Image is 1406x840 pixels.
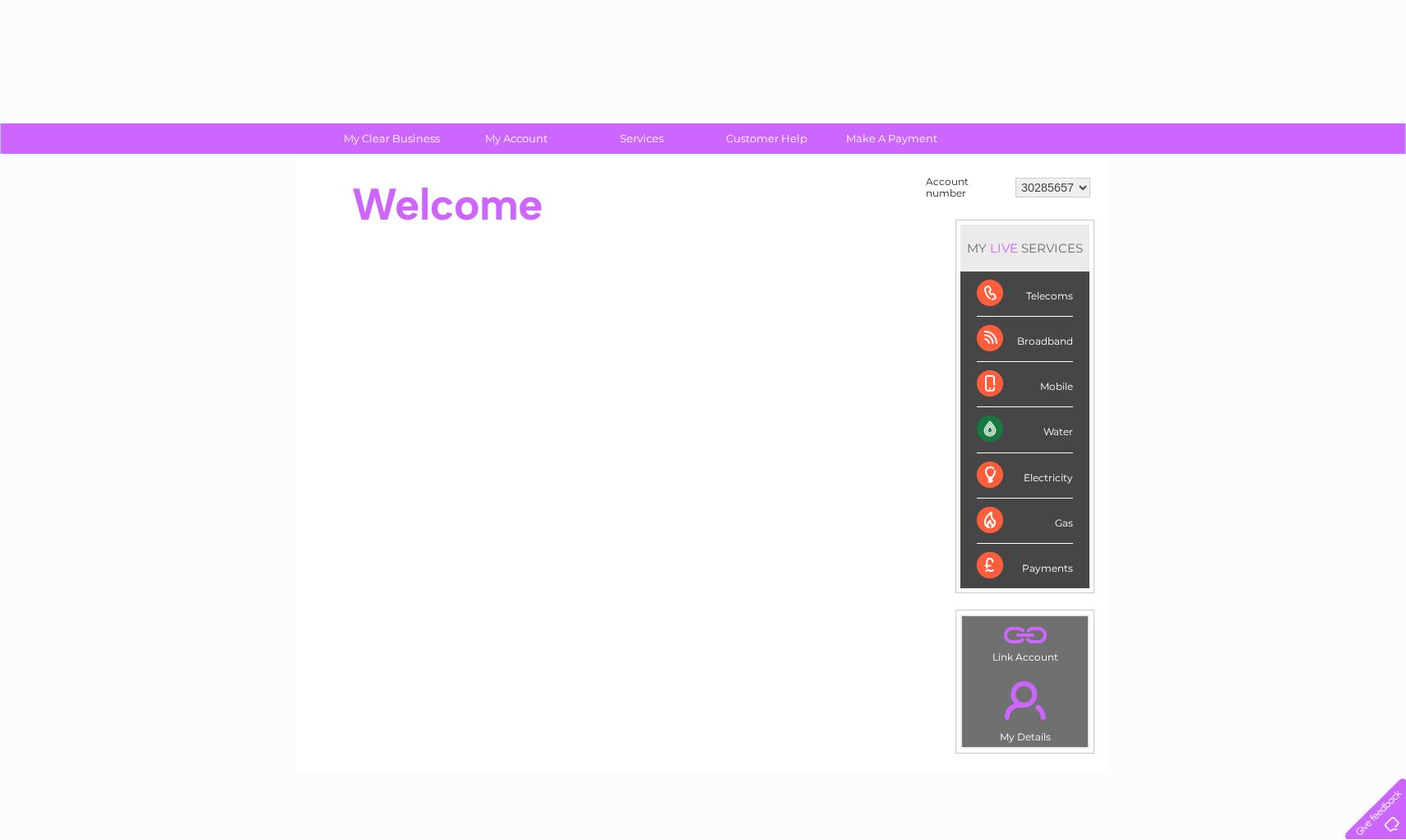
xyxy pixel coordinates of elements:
[574,123,710,154] a: Services
[966,620,1084,649] a: .
[922,172,1011,203] td: Account number
[977,499,1073,544] div: Gas
[961,615,1089,667] td: Link Account
[977,271,1073,317] div: Telecoms
[977,453,1073,499] div: Electricity
[977,317,1073,362] div: Broadband
[960,225,1089,271] div: MY SERVICES
[977,544,1073,588] div: Payments
[699,123,835,154] a: Customer Help
[977,407,1073,452] div: Water
[987,240,1021,256] div: LIVE
[324,123,460,154] a: My Clear Business
[449,123,585,154] a: My Account
[977,362,1073,407] div: Mobile
[961,667,1089,748] td: My Details
[824,123,960,154] a: Make A Payment
[966,671,1084,729] a: .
